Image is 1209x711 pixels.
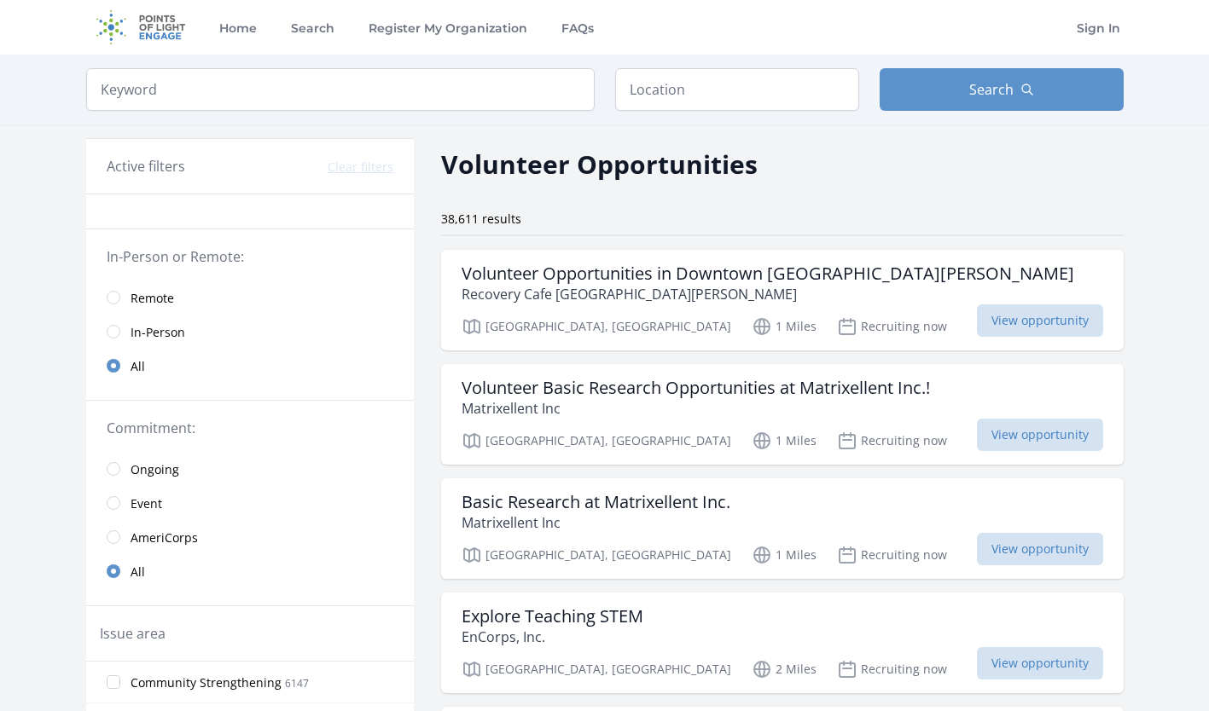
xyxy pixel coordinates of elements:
h3: Active filters [107,156,185,176]
button: Search [880,68,1124,111]
span: View opportunity [977,533,1103,565]
span: View opportunity [977,647,1103,679]
span: 38,611 results [441,211,521,227]
p: [GEOGRAPHIC_DATA], [GEOGRAPHIC_DATA] [462,431,731,451]
span: View opportunity [977,419,1103,451]
a: Ongoing [86,452,414,486]
a: In-Person [86,315,414,349]
p: 1 Miles [752,431,817,451]
a: Remote [86,280,414,315]
h3: Volunteer Basic Research Opportunities at Matrixellent Inc.! [462,378,930,398]
a: All [86,554,414,588]
p: 2 Miles [752,659,817,679]
p: EnCorps, Inc. [462,627,643,647]
a: Basic Research at Matrixellent Inc. Matrixellent Inc [GEOGRAPHIC_DATA], [GEOGRAPHIC_DATA] 1 Miles... [441,478,1124,579]
a: Volunteer Opportunities in Downtown [GEOGRAPHIC_DATA][PERSON_NAME] Recovery Cafe [GEOGRAPHIC_DATA... [441,250,1124,350]
p: 1 Miles [752,316,817,337]
legend: Issue area [100,623,166,644]
input: Community Strengthening 6147 [107,675,120,689]
p: Matrixellent Inc [462,398,930,419]
p: Recruiting now [837,659,947,679]
span: All [131,358,145,375]
p: Matrixellent Inc [462,512,730,533]
a: AmeriCorps [86,520,414,554]
p: [GEOGRAPHIC_DATA], [GEOGRAPHIC_DATA] [462,316,731,337]
p: 1 Miles [752,545,817,565]
h3: Volunteer Opportunities in Downtown [GEOGRAPHIC_DATA][PERSON_NAME] [462,263,1074,284]
a: All [86,349,414,383]
a: Explore Teaching STEM EnCorps, Inc. [GEOGRAPHIC_DATA], [GEOGRAPHIC_DATA] 2 Miles Recruiting now V... [441,592,1124,693]
input: Location [615,68,859,111]
a: Event [86,486,414,520]
h3: Explore Teaching STEM [462,606,643,627]
h3: Basic Research at Matrixellent Inc. [462,492,730,512]
span: 6147 [285,676,309,691]
p: [GEOGRAPHIC_DATA], [GEOGRAPHIC_DATA] [462,545,731,565]
span: Community Strengthening [131,674,282,691]
input: Keyword [86,68,595,111]
p: Recruiting now [837,545,947,565]
span: Search [969,79,1014,100]
span: Event [131,495,162,512]
h2: Volunteer Opportunities [441,145,758,183]
span: AmeriCorps [131,529,198,546]
span: View opportunity [977,304,1103,337]
a: Volunteer Basic Research Opportunities at Matrixellent Inc.! Matrixellent Inc [GEOGRAPHIC_DATA], ... [441,364,1124,465]
button: Clear filters [328,159,393,176]
span: Ongoing [131,461,179,478]
p: Recruiting now [837,316,947,337]
span: Remote [131,290,174,307]
p: Recruiting now [837,431,947,451]
legend: In-Person or Remote: [107,246,393,267]
p: [GEOGRAPHIC_DATA], [GEOGRAPHIC_DATA] [462,659,731,679]
legend: Commitment: [107,418,393,438]
span: In-Person [131,324,185,341]
p: Recovery Cafe [GEOGRAPHIC_DATA][PERSON_NAME] [462,284,1074,304]
span: All [131,564,145,581]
